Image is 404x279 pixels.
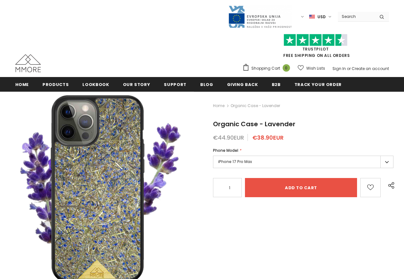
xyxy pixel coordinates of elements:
a: Home [15,77,29,91]
a: support [164,77,187,91]
span: Products [42,81,69,88]
a: Javni Razpis [228,14,292,19]
input: Search Site [338,12,375,21]
span: Shopping Cart [251,65,280,72]
a: Home [213,102,225,110]
span: or [347,66,351,71]
label: iPhone 17 Pro Max [213,156,393,168]
span: Giving back [227,81,258,88]
span: Phone Model [213,148,238,153]
a: Shopping Cart 0 [242,64,293,73]
a: Giving back [227,77,258,91]
span: FREE SHIPPING ON ALL ORDERS [242,37,389,58]
span: Track your order [294,81,342,88]
img: MMORE Cases [15,54,41,72]
input: Add to cart [245,178,357,197]
span: €44.90EUR [213,134,244,142]
a: Track your order [294,77,342,91]
span: Organic Case - Lavender [231,102,280,110]
img: Javni Razpis [228,5,292,28]
span: Home [15,81,29,88]
span: B2B [272,81,281,88]
a: Lookbook [82,77,109,91]
img: Trust Pilot Stars [284,34,347,46]
img: USD [309,14,315,19]
span: Our Story [123,81,150,88]
a: B2B [272,77,281,91]
a: Trustpilot [302,46,329,52]
span: support [164,81,187,88]
a: Create an account [352,66,389,71]
span: 0 [283,64,290,72]
a: Blog [200,77,213,91]
span: Wish Lists [306,65,325,72]
a: Our Story [123,77,150,91]
a: Sign In [332,66,346,71]
span: Organic Case - Lavender [213,120,295,128]
span: USD [317,14,326,20]
a: Wish Lists [298,63,325,74]
span: €38.90EUR [252,134,284,142]
a: Products [42,77,69,91]
span: Lookbook [82,81,109,88]
span: Blog [200,81,213,88]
